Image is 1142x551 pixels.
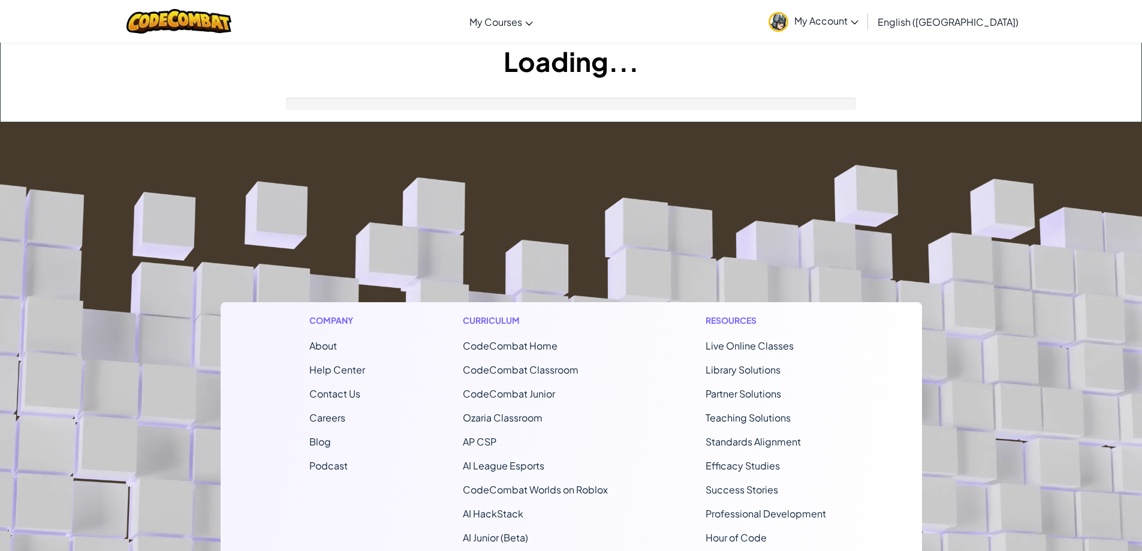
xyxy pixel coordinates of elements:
[309,339,337,352] a: About
[463,387,555,400] a: CodeCombat Junior
[872,5,1025,38] a: English ([GEOGRAPHIC_DATA])
[769,12,788,32] img: avatar
[706,387,781,400] a: Partner Solutions
[706,363,781,376] a: Library Solutions
[463,459,544,472] a: AI League Esports
[309,363,365,376] a: Help Center
[463,507,523,520] a: AI HackStack
[463,411,543,424] a: Ozaria Classroom
[126,9,231,34] img: CodeCombat logo
[463,5,539,38] a: My Courses
[878,16,1019,28] span: English ([GEOGRAPHIC_DATA])
[463,339,558,352] span: CodeCombat Home
[309,314,365,327] h1: Company
[463,483,608,496] a: CodeCombat Worlds on Roblox
[463,363,578,376] a: CodeCombat Classroom
[706,483,778,496] a: Success Stories
[463,531,528,544] a: AI Junior (Beta)
[763,2,864,40] a: My Account
[706,314,833,327] h1: Resources
[469,16,522,28] span: My Courses
[463,435,496,448] a: AP CSP
[463,314,608,327] h1: Curriculum
[706,507,826,520] a: Professional Development
[706,459,780,472] a: Efficacy Studies
[309,435,331,448] a: Blog
[794,14,858,27] span: My Account
[1,43,1141,80] h1: Loading...
[309,411,345,424] a: Careers
[706,435,801,448] a: Standards Alignment
[309,459,348,472] a: Podcast
[309,387,360,400] span: Contact Us
[706,531,767,544] a: Hour of Code
[706,339,794,352] a: Live Online Classes
[706,411,791,424] a: Teaching Solutions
